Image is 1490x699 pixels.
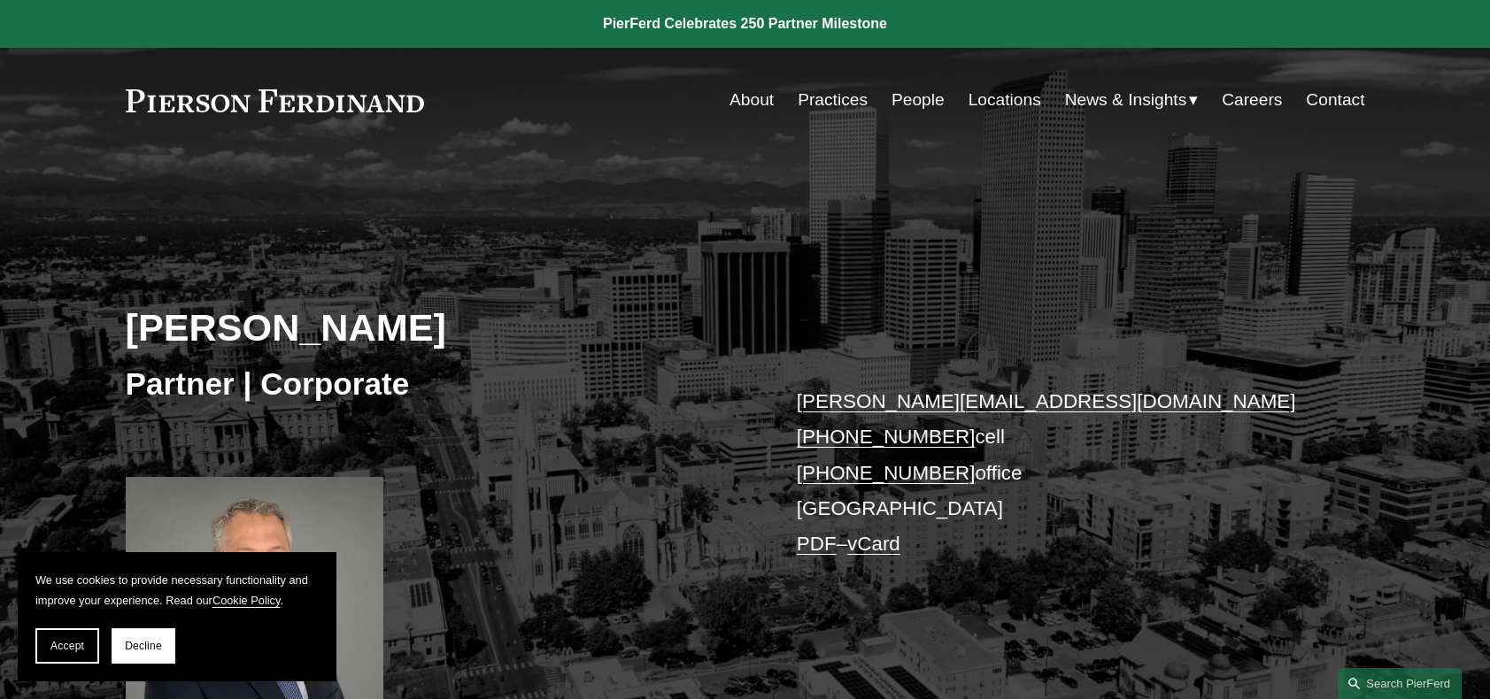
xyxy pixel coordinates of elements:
h2: [PERSON_NAME] [126,304,745,350]
button: Accept [35,628,99,664]
p: We use cookies to provide necessary functionality and improve your experience. Read our . [35,570,319,611]
a: Careers [1222,83,1282,117]
a: People [892,83,945,117]
a: Practices [798,83,868,117]
a: folder dropdown [1065,83,1199,117]
a: About [730,83,774,117]
a: PDF [797,533,837,555]
a: Contact [1306,83,1364,117]
a: vCard [847,533,900,555]
a: Search this site [1338,668,1462,699]
span: Decline [125,640,162,652]
span: News & Insights [1065,85,1187,116]
h3: Partner | Corporate [126,365,745,403]
a: [PHONE_NUMBER] [797,426,976,448]
a: [PHONE_NUMBER] [797,462,976,484]
span: Accept [50,640,84,652]
section: Cookie banner [18,552,336,681]
p: cell office [GEOGRAPHIC_DATA] – [797,384,1313,563]
a: Locations [969,83,1041,117]
button: Decline [112,628,175,664]
a: [PERSON_NAME][EMAIL_ADDRESS][DOMAIN_NAME] [797,390,1296,412]
a: Cookie Policy [212,594,281,607]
